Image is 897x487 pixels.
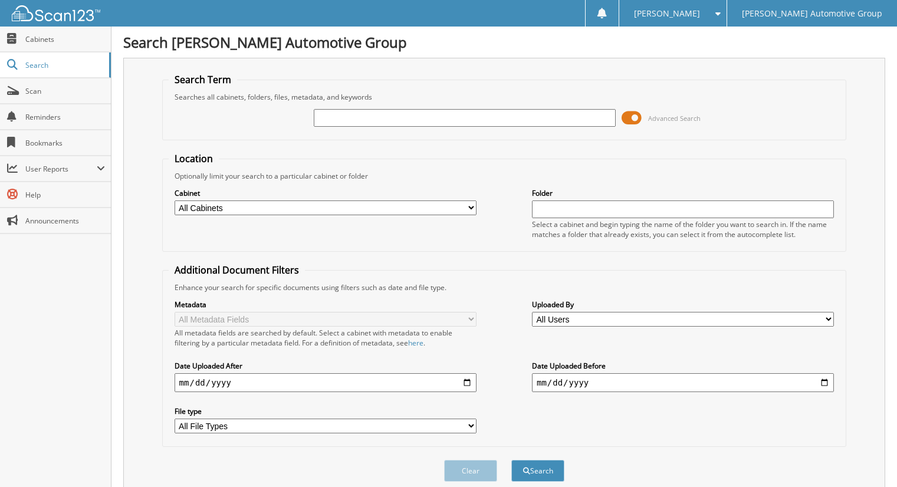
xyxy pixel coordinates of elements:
[175,406,477,416] label: File type
[532,300,834,310] label: Uploaded By
[169,73,237,86] legend: Search Term
[25,138,105,148] span: Bookmarks
[444,460,497,482] button: Clear
[12,5,100,21] img: scan123-logo-white.svg
[648,114,701,123] span: Advanced Search
[175,361,477,371] label: Date Uploaded After
[169,152,219,165] legend: Location
[175,328,477,348] div: All metadata fields are searched by default. Select a cabinet with metadata to enable filtering b...
[175,300,477,310] label: Metadata
[408,338,423,348] a: here
[169,282,840,292] div: Enhance your search for specific documents using filters such as date and file type.
[25,164,97,174] span: User Reports
[25,60,103,70] span: Search
[25,112,105,122] span: Reminders
[532,188,834,198] label: Folder
[169,264,305,277] legend: Additional Document Filters
[25,190,105,200] span: Help
[532,373,834,392] input: end
[742,10,882,17] span: [PERSON_NAME] Automotive Group
[511,460,564,482] button: Search
[25,86,105,96] span: Scan
[175,373,477,392] input: start
[175,188,477,198] label: Cabinet
[123,32,885,52] h1: Search [PERSON_NAME] Automotive Group
[532,361,834,371] label: Date Uploaded Before
[25,216,105,226] span: Announcements
[634,10,700,17] span: [PERSON_NAME]
[532,219,834,239] div: Select a cabinet and begin typing the name of the folder you want to search in. If the name match...
[25,34,105,44] span: Cabinets
[169,171,840,181] div: Optionally limit your search to a particular cabinet or folder
[169,92,840,102] div: Searches all cabinets, folders, files, metadata, and keywords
